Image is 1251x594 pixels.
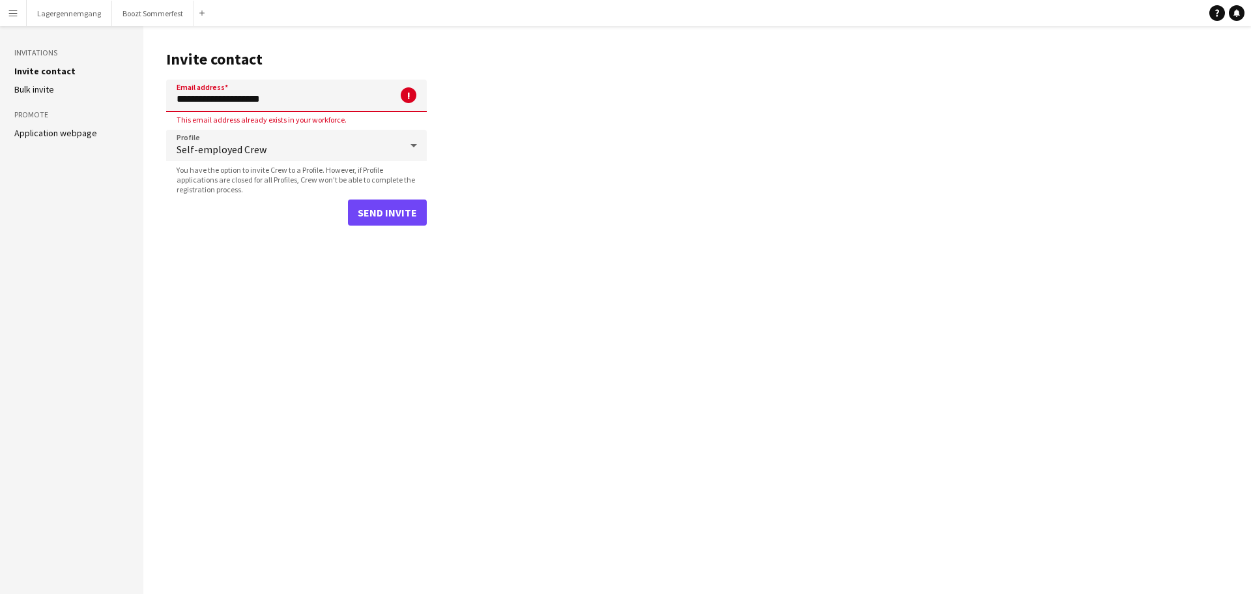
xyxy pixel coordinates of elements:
[177,143,401,156] span: Self-employed Crew
[348,200,427,226] button: Send invite
[166,115,357,125] span: This email address already exists in your workforce.
[166,50,427,69] h1: Invite contact
[112,1,194,26] button: Boozt Sommerfest
[14,65,76,77] a: Invite contact
[27,1,112,26] button: Lagergennemgang
[166,165,427,194] span: You have the option to invite Crew to a Profile. However, if Profile applications are closed for ...
[14,83,54,95] a: Bulk invite
[14,47,129,59] h3: Invitations
[14,127,97,139] a: Application webpage
[14,109,129,121] h3: Promote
